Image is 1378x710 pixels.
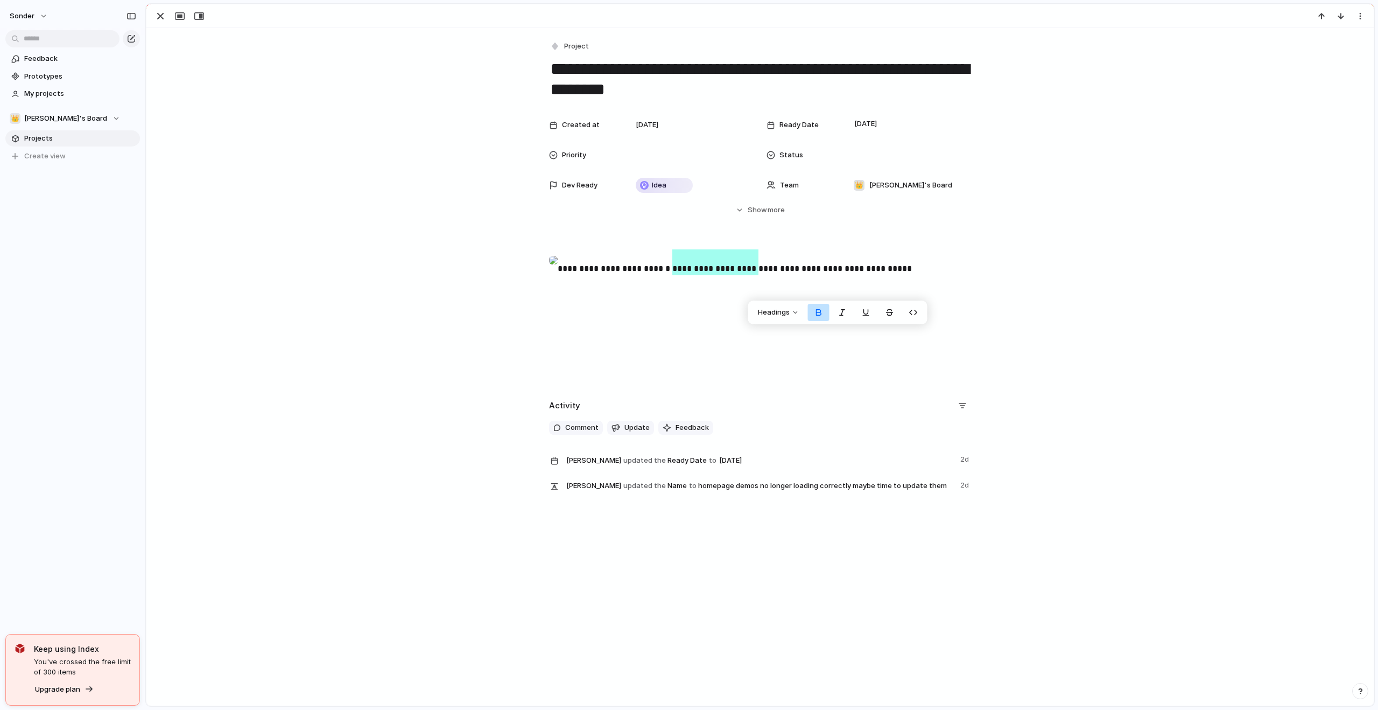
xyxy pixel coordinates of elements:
[24,151,66,162] span: Create view
[716,454,745,467] span: [DATE]
[24,88,136,99] span: My projects
[779,150,803,161] span: Status
[676,422,709,433] span: Feedback
[5,68,140,85] a: Prototypes
[5,110,140,127] button: 👑[PERSON_NAME]'s Board
[652,180,666,191] span: Idea
[5,8,53,25] button: sonder
[748,205,767,215] span: Show
[24,133,136,144] span: Projects
[5,51,140,67] a: Feedback
[960,478,971,491] span: 2d
[32,682,97,697] button: Upgrade plan
[566,478,954,493] span: Name homepage demos no longer loading correctly maybe time to update them
[565,422,599,433] span: Comment
[960,452,971,465] span: 2d
[10,11,34,22] span: sonder
[562,180,597,191] span: Dev Ready
[562,150,586,161] span: Priority
[24,113,107,124] span: [PERSON_NAME]'s Board
[854,180,864,191] div: 👑
[35,684,80,695] span: Upgrade plan
[852,117,880,130] span: [DATE]
[562,120,600,130] span: Created at
[5,148,140,164] button: Create view
[24,53,136,64] span: Feedback
[549,200,971,220] button: Showmore
[564,41,589,52] span: Project
[758,307,790,318] span: Headings
[5,86,140,102] a: My projects
[5,130,140,147] a: Projects
[768,205,785,215] span: more
[623,481,666,491] span: updated the
[549,421,603,435] button: Comment
[779,120,819,130] span: Ready Date
[689,481,697,491] span: to
[10,113,20,124] div: 👑
[548,39,592,54] button: Project
[24,71,136,82] span: Prototypes
[549,400,580,412] h2: Activity
[636,120,658,130] span: [DATE]
[624,422,650,433] span: Update
[566,481,621,491] span: [PERSON_NAME]
[869,180,952,191] span: [PERSON_NAME]'s Board
[34,657,131,678] span: You've crossed the free limit of 300 items
[709,455,716,466] span: to
[607,421,654,435] button: Update
[34,643,131,655] span: Keep using Index
[780,180,799,191] span: Team
[658,421,713,435] button: Feedback
[566,452,954,468] span: Ready Date
[623,455,666,466] span: updated the
[566,455,621,466] span: [PERSON_NAME]
[751,304,806,321] button: Headings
